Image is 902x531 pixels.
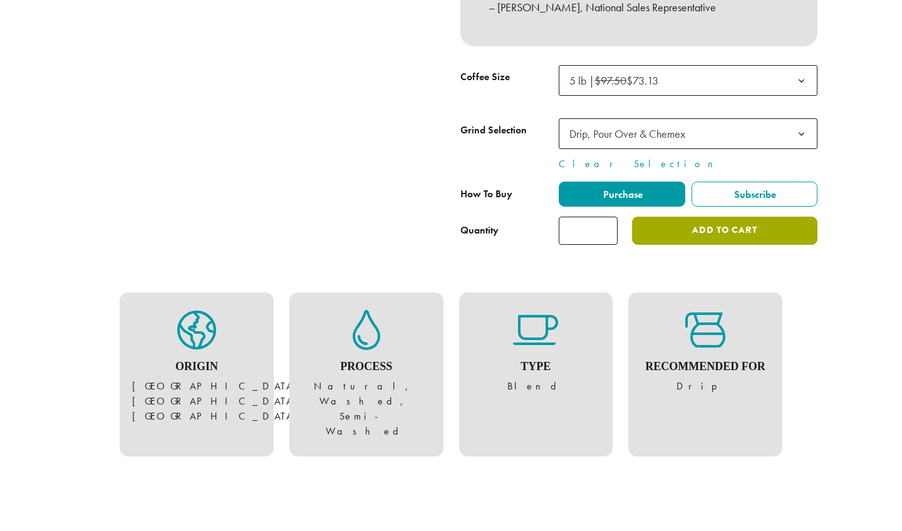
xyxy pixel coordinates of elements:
h4: Process [302,360,431,374]
span: 5 lb | $73.13 [569,73,658,88]
label: Coffee Size [460,68,559,86]
span: Purchase [601,188,643,201]
label: Grind Selection [460,121,559,140]
span: Subscribe [732,188,776,201]
div: Quantity [460,223,499,238]
span: 5 lb | $97.50 $73.13 [564,68,671,93]
input: Product quantity [559,217,618,245]
figure: Blend [472,310,601,394]
figure: [GEOGRAPHIC_DATA], [GEOGRAPHIC_DATA], [GEOGRAPHIC_DATA] [132,310,261,424]
h4: Origin [132,360,261,374]
figure: Drip [641,310,770,394]
h4: Recommended For [641,360,770,374]
h4: Type [472,360,601,374]
a: Clear Selection [559,157,817,172]
del: $97.50 [594,73,626,88]
button: Add to cart [632,217,817,245]
span: How To Buy [460,187,512,200]
span: Drip, Pour Over & Chemex [564,121,698,146]
span: 5 lb | $97.50 $73.13 [559,65,817,96]
span: Drip, Pour Over & Chemex [569,126,685,141]
span: Drip, Pour Over & Chemex [559,118,817,149]
figure: Natural, Washed, Semi-Washed [302,310,431,439]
